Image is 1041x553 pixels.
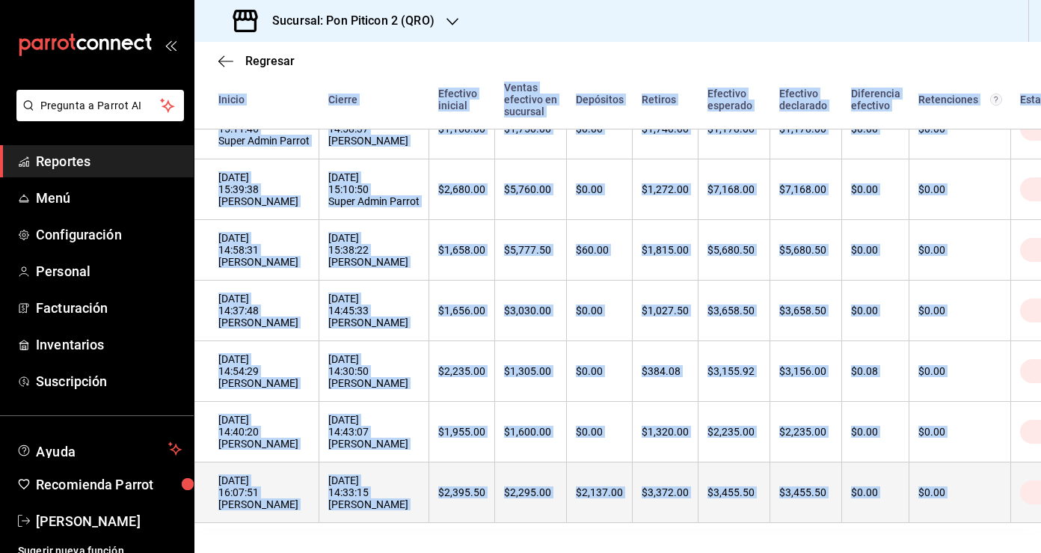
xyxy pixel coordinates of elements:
button: open_drawer_menu [165,39,176,51]
div: Inicio [218,94,310,106]
div: $1,658.00 [438,244,485,256]
div: $0.00 [918,365,1001,377]
div: [DATE] 14:54:29 [PERSON_NAME] [218,353,310,389]
div: Efectivo inicial [438,88,486,111]
div: $5,777.50 [504,244,557,256]
div: $0.00 [576,183,623,195]
div: [DATE] 15:10:50 Super Admin Parrot [328,171,420,207]
div: $0.00 [576,426,623,438]
div: $0.00 [918,183,1001,195]
div: [DATE] 16:07:51 [PERSON_NAME] [218,474,310,510]
div: $7,168.00 [707,183,761,195]
div: $2,235.00 [779,426,832,438]
div: $3,455.50 [707,486,761,498]
div: $2,235.00 [707,426,761,438]
div: $1,320.00 [642,426,689,438]
div: $5,760.00 [504,183,557,195]
span: Reportes [36,151,182,171]
span: Configuración [36,224,182,245]
div: $0.00 [851,305,900,317]
button: Pregunta a Parrot AI [16,90,184,121]
span: [PERSON_NAME] [36,511,182,531]
div: Diferencia efectivo [851,88,900,111]
span: Ayuda [36,440,162,458]
div: $0.00 [918,426,1001,438]
div: $2,235.00 [438,365,485,377]
div: $0.00 [851,426,900,438]
div: [DATE] 14:45:33 [PERSON_NAME] [328,293,420,329]
div: [DATE] 14:58:31 [PERSON_NAME] [218,232,310,268]
span: Regresar [245,54,295,68]
div: Retiros [642,94,690,106]
div: $0.00 [576,365,623,377]
span: Inventarios [36,334,182,355]
div: [DATE] 14:43:07 [PERSON_NAME] [328,414,420,450]
div: $2,295.00 [504,486,557,498]
div: $0.00 [851,183,900,195]
div: $0.08 [851,365,900,377]
div: Ventas efectivo en sucursal [504,82,558,117]
div: $1,027.50 [642,305,689,317]
div: $1,815.00 [642,244,689,256]
div: $2,395.50 [438,486,485,498]
div: Depósitos [576,94,624,106]
div: $5,680.50 [779,244,832,256]
div: $2,137.00 [576,486,623,498]
div: $0.00 [918,486,1001,498]
div: $0.00 [851,486,900,498]
div: Efectivo declarado [779,88,833,111]
div: $0.00 [851,244,900,256]
div: $1,600.00 [504,426,557,438]
div: $1,272.00 [642,183,689,195]
span: Suscripción [36,371,182,391]
div: [DATE] 15:38:22 [PERSON_NAME] [328,232,420,268]
div: $60.00 [576,244,623,256]
div: $0.00 [918,244,1001,256]
div: [DATE] 14:30:50 [PERSON_NAME] [328,353,420,389]
span: Pregunta a Parrot AI [40,98,161,114]
div: $0.00 [918,305,1001,317]
span: Menú [36,188,182,208]
h3: Sucursal: Pon Piticon 2 (QRO) [260,12,434,30]
div: Retenciones [918,94,1002,106]
div: $384.08 [642,365,689,377]
span: Personal [36,261,182,281]
div: [DATE] 14:33:15 [PERSON_NAME] [328,474,420,510]
div: $3,658.50 [707,305,761,317]
div: $3,372.00 [642,486,689,498]
div: Cierre [328,94,420,106]
div: $0.00 [576,305,623,317]
span: Facturación [36,298,182,318]
svg: Total de retenciones de propinas registradas [990,94,1002,106]
button: Regresar [218,54,295,68]
div: $3,030.00 [504,305,557,317]
div: $3,156.00 [779,365,832,377]
div: $1,955.00 [438,426,485,438]
div: $3,155.92 [707,365,761,377]
div: [DATE] 14:37:48 [PERSON_NAME] [218,293,310,329]
div: $7,168.00 [779,183,832,195]
a: Pregunta a Parrot AI [10,109,184,124]
div: [DATE] 15:39:38 [PERSON_NAME] [218,171,310,207]
span: Recomienda Parrot [36,474,182,495]
div: $5,680.50 [707,244,761,256]
div: Efectivo esperado [707,88,761,111]
div: $1,305.00 [504,365,557,377]
div: $1,656.00 [438,305,485,317]
div: $2,680.00 [438,183,485,195]
div: [DATE] 14:40:20 [PERSON_NAME] [218,414,310,450]
div: $3,455.50 [779,486,832,498]
div: $3,658.50 [779,305,832,317]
